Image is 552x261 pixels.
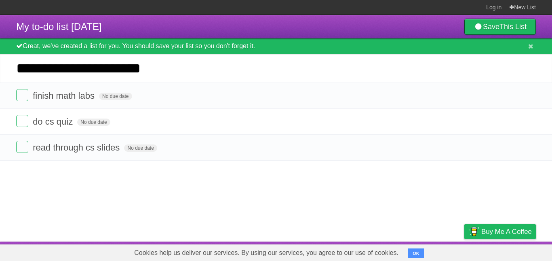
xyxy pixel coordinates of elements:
a: SaveThis List [464,19,536,35]
img: Buy me a coffee [468,225,479,238]
a: Developers [383,244,416,259]
span: read through cs slides [33,142,122,153]
label: Done [16,89,28,101]
span: No due date [99,93,132,100]
span: No due date [77,119,110,126]
label: Done [16,141,28,153]
label: Done [16,115,28,127]
a: Buy me a coffee [464,224,536,239]
span: Buy me a coffee [481,225,532,239]
span: Cookies help us deliver our services. By using our services, you agree to our use of cookies. [126,245,407,261]
a: Privacy [454,244,475,259]
a: About [357,244,374,259]
a: Terms [426,244,444,259]
button: OK [408,248,424,258]
a: Suggest a feature [485,244,536,259]
span: No due date [124,144,157,152]
span: My to-do list [DATE] [16,21,102,32]
span: finish math labs [33,91,97,101]
span: do cs quiz [33,117,75,127]
b: This List [499,23,527,31]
